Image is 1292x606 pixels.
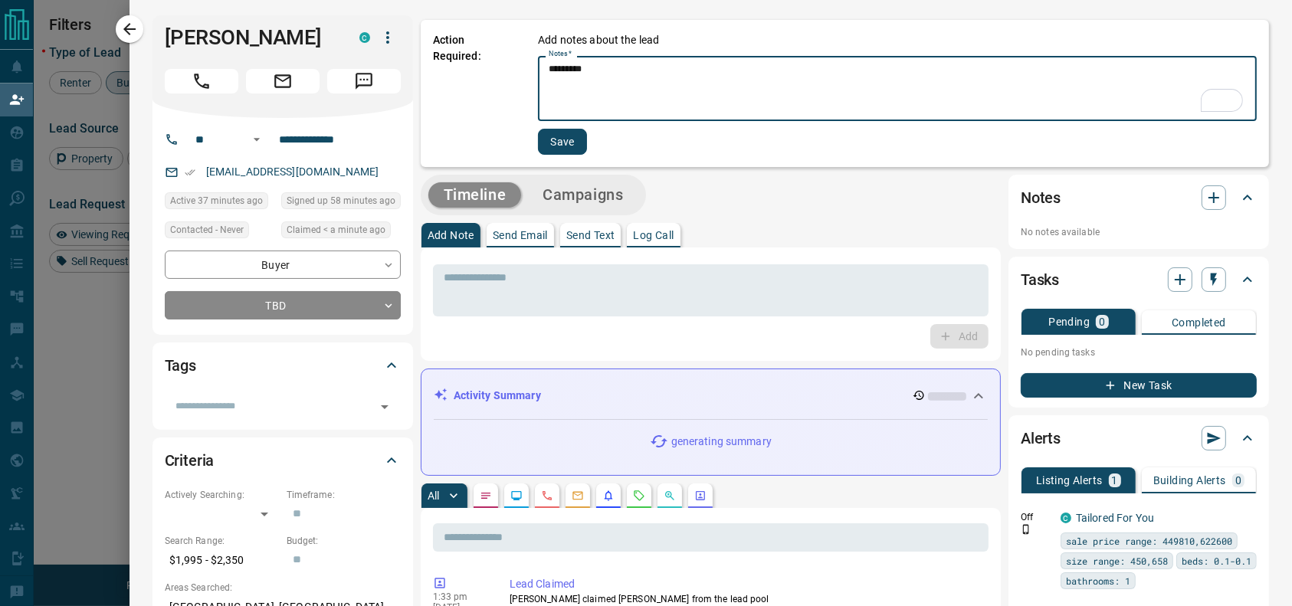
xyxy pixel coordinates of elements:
[1066,553,1168,568] span: size range: 450,658
[165,69,238,93] span: Call
[165,534,279,548] p: Search Range:
[428,230,474,241] p: Add Note
[493,230,548,241] p: Send Email
[1066,573,1130,588] span: bathrooms: 1
[1021,341,1257,364] p: No pending tasks
[480,490,492,502] svg: Notes
[1021,225,1257,239] p: No notes available
[566,230,615,241] p: Send Text
[538,32,659,48] p: Add notes about the lead
[633,490,645,502] svg: Requests
[1099,316,1105,327] p: 0
[527,182,638,208] button: Campaigns
[359,32,370,43] div: condos.ca
[1021,185,1061,210] h2: Notes
[165,251,401,279] div: Buyer
[287,222,385,237] span: Claimed < a minute ago
[1021,267,1059,292] h2: Tasks
[433,591,487,602] p: 1:33 pm
[664,490,676,502] svg: Opportunities
[633,230,674,241] p: Log Call
[165,548,279,573] p: $1,995 - $2,350
[246,69,320,93] span: Email
[327,69,401,93] span: Message
[1066,533,1232,549] span: sale price range: 449810,622600
[287,488,401,502] p: Timeframe:
[165,291,401,319] div: TBD
[671,434,772,450] p: generating summary
[287,534,401,548] p: Budget:
[1153,475,1226,486] p: Building Alerts
[165,581,401,595] p: Areas Searched:
[510,490,523,502] svg: Lead Browsing Activity
[1048,316,1090,327] p: Pending
[1172,317,1226,328] p: Completed
[1112,475,1118,486] p: 1
[572,490,584,502] svg: Emails
[1021,420,1257,457] div: Alerts
[170,193,263,208] span: Active 37 minutes ago
[281,221,401,243] div: Sat Aug 16 2025
[510,592,982,606] p: [PERSON_NAME] claimed [PERSON_NAME] from the lead pool
[549,63,1246,115] textarea: To enrich screen reader interactions, please activate Accessibility in Grammarly extension settings
[165,448,215,473] h2: Criteria
[428,490,440,501] p: All
[1021,373,1257,398] button: New Task
[206,165,379,178] a: [EMAIL_ADDRESS][DOMAIN_NAME]
[1076,512,1154,524] a: Tailored For You
[165,442,401,479] div: Criteria
[281,192,401,214] div: Sat Aug 16 2025
[165,347,401,384] div: Tags
[433,32,516,155] p: Action Required:
[374,396,395,418] button: Open
[1021,179,1257,216] div: Notes
[165,192,274,214] div: Sat Aug 16 2025
[185,167,195,178] svg: Email Verified
[1036,475,1103,486] p: Listing Alerts
[170,222,244,237] span: Contacted - Never
[165,353,196,378] h2: Tags
[165,25,336,50] h1: [PERSON_NAME]
[248,130,266,149] button: Open
[287,193,395,208] span: Signed up 58 minutes ago
[541,490,553,502] svg: Calls
[510,576,982,592] p: Lead Claimed
[1021,261,1257,298] div: Tasks
[602,490,615,502] svg: Listing Alerts
[1021,426,1061,450] h2: Alerts
[454,388,541,404] p: Activity Summary
[428,182,522,208] button: Timeline
[694,490,707,502] svg: Agent Actions
[1021,524,1031,535] svg: Push Notification Only
[549,49,572,59] label: Notes
[538,129,587,155] button: Save
[165,488,279,502] p: Actively Searching:
[1182,553,1251,568] span: beds: 0.1-0.1
[1021,510,1051,524] p: Off
[1235,475,1241,486] p: 0
[434,382,988,410] div: Activity Summary
[1061,513,1071,523] div: condos.ca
